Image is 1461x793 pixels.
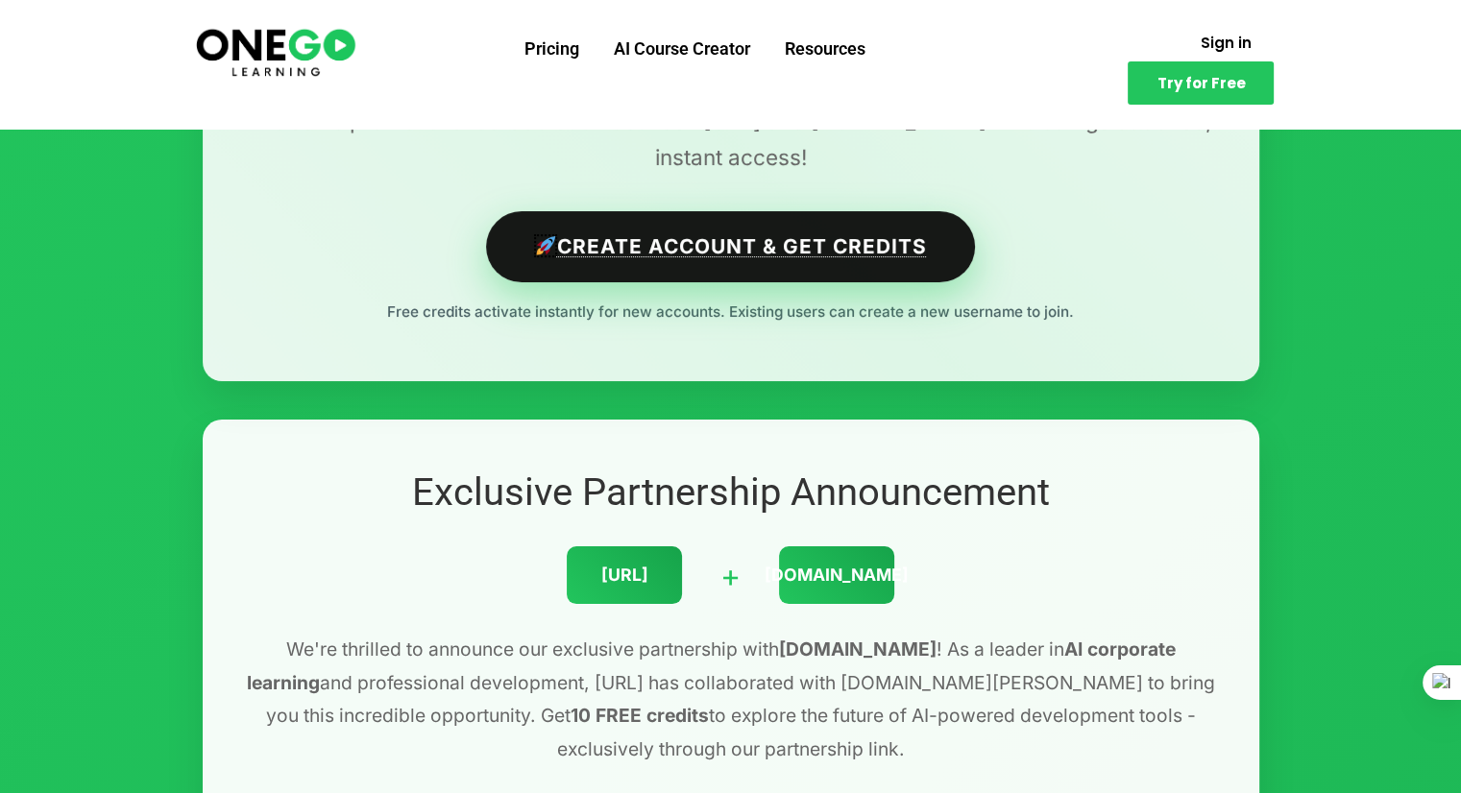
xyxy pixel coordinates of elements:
[1177,24,1274,61] a: Sign in
[720,551,741,600] div: +
[536,236,556,256] img: 🚀
[571,704,709,727] strong: 10 FREE credits
[779,546,894,604] div: [DOMAIN_NAME]
[597,24,767,74] a: AI Course Creator
[247,637,1176,694] strong: AI corporate learning
[779,637,937,661] strong: [DOMAIN_NAME]
[241,300,1221,324] p: Free credits activate instantly for new accounts. Existing users can create a new username to join.
[1128,61,1274,105] a: Try for Free
[1200,36,1251,50] span: Sign in
[486,211,975,281] a: Create Account & Get Credits
[767,24,883,74] a: Resources
[241,103,1221,176] p: Exclusive promotional collaboration between [URL] and [DOMAIN_NAME] - No strings attached, instan...
[1157,76,1245,90] span: Try for Free
[567,546,682,604] div: [URL]
[241,633,1221,765] p: We're thrilled to announce our exclusive partnership with ! As a leader in and professional devel...
[241,468,1221,517] h2: Exclusive Partnership Announcement
[507,24,597,74] a: Pricing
